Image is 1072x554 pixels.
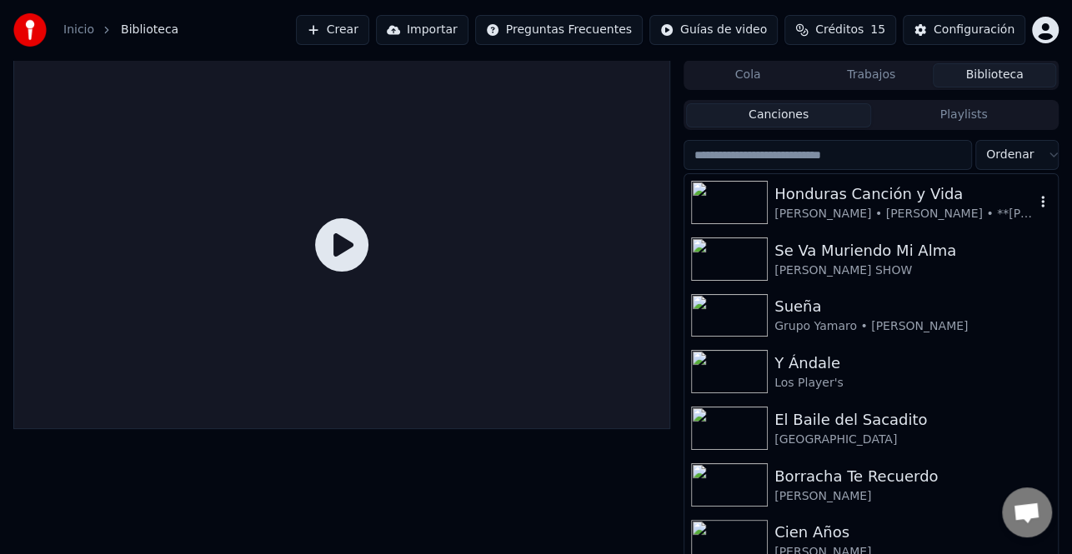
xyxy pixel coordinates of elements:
span: 15 [870,22,885,38]
button: Trabajos [809,63,933,87]
div: Se Va Muriendo Mi Alma [774,239,1051,262]
button: Cola [686,63,809,87]
button: Configuración [903,15,1025,45]
div: Y Ándale [774,352,1051,375]
img: youka [13,13,47,47]
button: Canciones [686,103,871,127]
div: Los Player's [774,375,1051,392]
button: Biblioteca [933,63,1056,87]
button: Crear [296,15,369,45]
button: Guías de video [649,15,778,45]
button: Preguntas Frecuentes [475,15,643,45]
div: Cien Años [774,521,1051,544]
div: Borracha Te Recuerdo [774,465,1051,488]
button: Playlists [871,103,1056,127]
div: El Baile del Sacadito [774,408,1051,432]
div: [PERSON_NAME] • [PERSON_NAME] • **[PERSON_NAME] HN** [774,206,1034,222]
a: Chat abierto [1002,487,1052,537]
a: Inicio [63,22,94,38]
div: Grupo Yamaro • [PERSON_NAME] [774,318,1051,335]
div: [PERSON_NAME] [774,488,1051,505]
span: Biblioteca [121,22,178,38]
button: Importar [376,15,468,45]
span: Ordenar [986,147,1034,163]
div: [GEOGRAPHIC_DATA] [774,432,1051,448]
div: Honduras Canción y Vida [774,182,1034,206]
div: [PERSON_NAME] SHOW [774,262,1051,279]
nav: breadcrumb [63,22,178,38]
button: Créditos15 [784,15,896,45]
span: Créditos [815,22,864,38]
div: Sueña [774,295,1051,318]
div: Configuración [934,22,1014,38]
